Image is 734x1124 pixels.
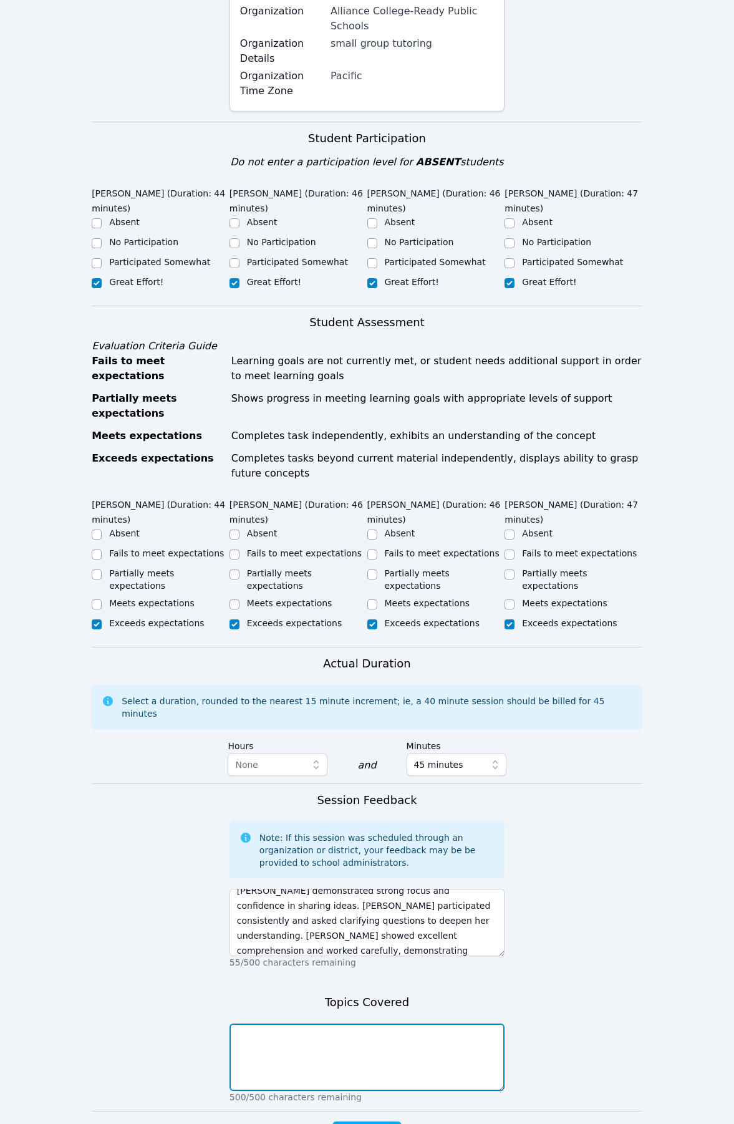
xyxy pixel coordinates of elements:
label: Meets expectations [109,598,195,608]
label: Organization Details [240,36,323,66]
div: Shows progress in meeting learning goals with appropriate levels of support [231,391,642,421]
button: None [228,753,327,776]
label: Great Effort! [247,277,301,287]
span: ABSENT [416,156,460,168]
label: Partially meets expectations [385,568,450,591]
span: 45 minutes [414,757,463,772]
label: Partially meets expectations [109,568,174,591]
label: Exceeds expectations [247,618,342,628]
div: Pacific [331,69,494,84]
p: 55/500 characters remaining [229,956,505,969]
label: Meets expectations [247,598,332,608]
h3: Student Participation [92,130,642,147]
label: Absent [522,217,553,227]
label: Exceeds expectations [522,618,617,628]
h3: Student Assessment [92,314,642,331]
div: Fails to meet expectations [92,354,224,384]
div: Exceeds expectations [92,451,224,481]
label: Absent [247,528,278,538]
label: Absent [385,217,415,227]
h3: Actual Duration [323,655,410,672]
div: Evaluation Criteria Guide [92,339,642,354]
legend: [PERSON_NAME] (Duration: 47 minutes) [505,182,642,216]
label: Great Effort! [109,277,163,287]
label: Participated Somewhat [109,257,210,267]
div: small group tutoring [331,36,494,51]
legend: [PERSON_NAME] (Duration: 44 minutes) [92,493,229,527]
div: Note: If this session was scheduled through an organization or district, your feedback may be be ... [259,831,495,869]
div: Completes task independently, exhibits an understanding of the concept [231,429,642,443]
legend: [PERSON_NAME] (Duration: 46 minutes) [367,182,505,216]
label: No Participation [522,237,591,247]
label: No Participation [247,237,316,247]
label: Fails to meet expectations [522,548,637,558]
label: Absent [385,528,415,538]
div: Select a duration, rounded to the nearest 15 minute increment; ie, a 40 minute session should be ... [122,695,632,720]
legend: [PERSON_NAME] (Duration: 46 minutes) [229,182,367,216]
label: Fails to meet expectations [109,548,224,558]
label: Fails to meet expectations [247,548,362,558]
div: Partially meets expectations [92,391,224,421]
legend: [PERSON_NAME] (Duration: 47 minutes) [505,493,642,527]
label: Minutes [407,735,506,753]
h3: Session Feedback [317,792,417,809]
label: Absent [522,528,553,538]
label: Absent [247,217,278,227]
label: Participated Somewhat [385,257,486,267]
label: Participated Somewhat [247,257,348,267]
label: Absent [109,528,140,538]
span: None [235,760,258,770]
legend: [PERSON_NAME] (Duration: 46 minutes) [229,493,367,527]
label: Meets expectations [385,598,470,608]
label: No Participation [385,237,454,247]
textarea: All four students showed strong engagement and effort throughout the session. [PERSON_NAME] was a... [229,889,505,956]
label: Great Effort! [522,277,576,287]
label: Partially meets expectations [522,568,587,591]
label: Exceeds expectations [109,618,204,628]
label: Participated Somewhat [522,257,623,267]
h3: Topics Covered [325,994,409,1011]
label: Absent [109,217,140,227]
label: Organization [240,4,323,19]
button: 45 minutes [407,753,506,776]
div: Alliance College-Ready Public Schools [331,4,494,34]
label: Fails to meet expectations [385,548,500,558]
legend: [PERSON_NAME] (Duration: 46 minutes) [367,493,505,527]
div: and [357,758,376,773]
div: Completes tasks beyond current material independently, displays ability to grasp future concepts [231,451,642,481]
label: Great Effort! [385,277,439,287]
label: Hours [228,735,327,753]
label: No Participation [109,237,178,247]
div: Meets expectations [92,429,224,443]
p: 500/500 characters remaining [229,1091,505,1103]
legend: [PERSON_NAME] (Duration: 44 minutes) [92,182,229,216]
div: Do not enter a participation level for students [92,155,642,170]
label: Organization Time Zone [240,69,323,99]
div: Learning goals are not currently met, or student needs additional support in order to meet learni... [231,354,642,384]
label: Meets expectations [522,598,607,608]
label: Partially meets expectations [247,568,312,591]
label: Exceeds expectations [385,618,480,628]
